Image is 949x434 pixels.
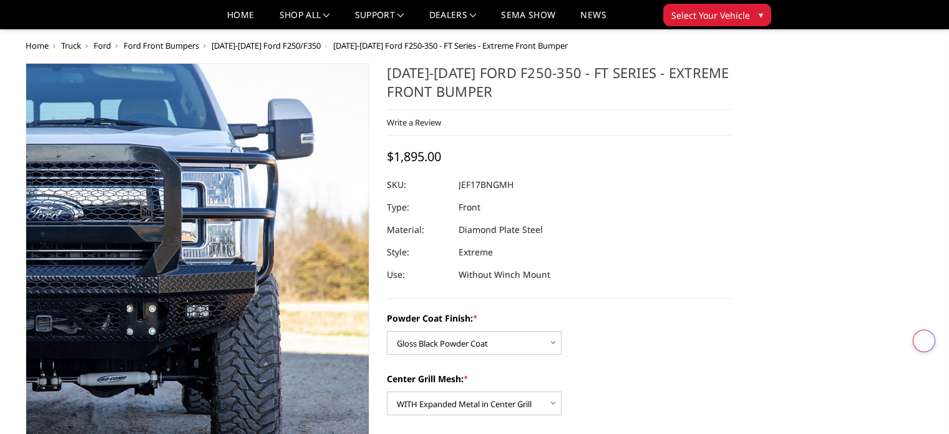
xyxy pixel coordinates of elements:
dd: Extreme [459,241,493,264]
a: SEMA Show [501,11,555,29]
a: [DATE]-[DATE] Ford F250/F350 [212,40,321,51]
dd: JEF17BNGMH [459,174,513,196]
dt: Style: [387,241,449,264]
dt: Material: [387,219,449,241]
label: Center Grill Mesh: [387,372,731,385]
a: Ford Front Bumpers [124,40,199,51]
dd: Front [459,196,480,219]
a: Ford [94,40,111,51]
span: $1,895.00 [387,148,441,165]
span: [DATE]-[DATE] Ford F250-350 - FT Series - Extreme Front Bumper [333,40,568,51]
dt: Type: [387,196,449,219]
dd: Without Winch Mount [459,264,550,286]
dd: Diamond Plate Steel [459,219,543,241]
iframe: Chat Widget [887,374,949,434]
a: Support [355,11,404,29]
span: ▾ [759,8,763,21]
a: shop all [280,11,330,29]
a: Write a Review [387,117,441,128]
a: Dealers [429,11,477,29]
span: Select Your Vehicle [671,9,750,22]
button: Select Your Vehicle [663,4,771,26]
label: Powder Coat Finish: [387,312,731,325]
a: Home [227,11,254,29]
dt: Use: [387,264,449,286]
a: Home [26,40,49,51]
a: Truck [61,40,81,51]
a: News [580,11,606,29]
h1: [DATE]-[DATE] Ford F250-350 - FT Series - Extreme Front Bumper [387,63,731,110]
dt: SKU: [387,174,449,196]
